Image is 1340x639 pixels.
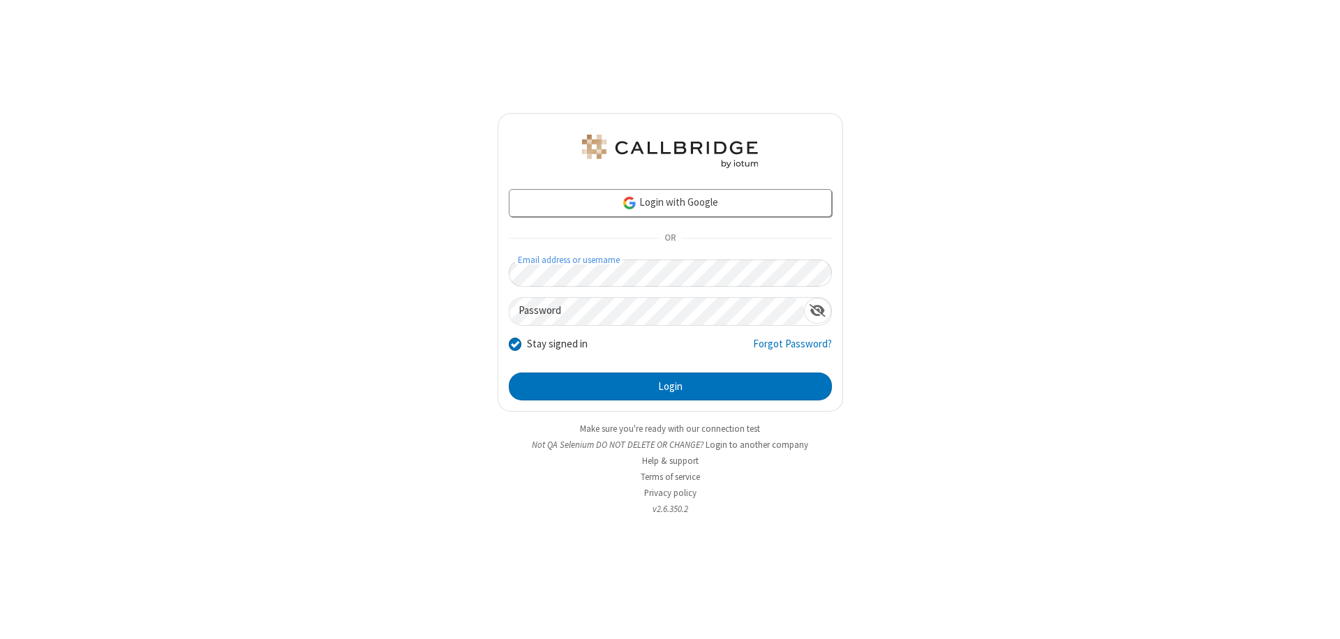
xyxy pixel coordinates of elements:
a: Forgot Password? [753,336,832,363]
label: Stay signed in [527,336,588,352]
input: Email address or username [509,260,832,287]
button: Login [509,373,832,400]
div: Show password [804,298,831,324]
button: Login to another company [706,438,808,451]
img: google-icon.png [622,195,637,211]
img: QA Selenium DO NOT DELETE OR CHANGE [579,135,761,168]
a: Help & support [642,455,699,467]
a: Make sure you're ready with our connection test [580,423,760,435]
iframe: Chat [1305,603,1330,629]
a: Privacy policy [644,487,697,499]
li: v2.6.350.2 [498,502,843,516]
a: Terms of service [641,471,700,483]
a: Login with Google [509,189,832,217]
input: Password [509,298,804,325]
span: OR [659,229,681,248]
li: Not QA Selenium DO NOT DELETE OR CHANGE? [498,438,843,451]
